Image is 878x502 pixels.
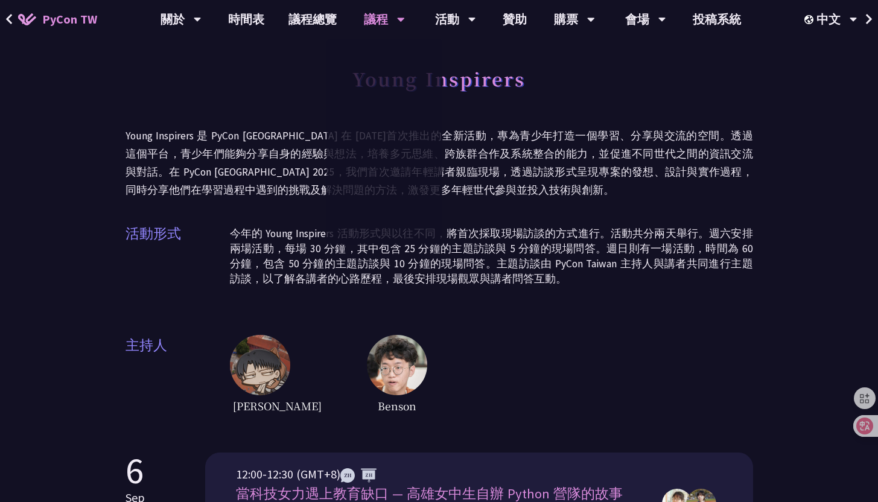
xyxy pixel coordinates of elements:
[42,10,97,28] span: PyCon TW
[236,485,623,502] span: 當科技女力遇上教育缺口 — 高雄女中生自辦 Python 營隊的故事
[230,226,753,287] p: 今年的 Young Inspirers 活動形式與以往不同，將首次採取現場訪談的方式進行。活動共分兩天舉行。週六安排兩場活動，每場 30 分鐘，其中包含 25 分鐘的主題訪談與 5 分鐘的現場問...
[340,468,377,483] img: ZHZH.38617ef.svg
[367,395,427,416] span: Benson
[126,127,753,199] p: Young Inspirers 是 PyCon [GEOGRAPHIC_DATA] 在 [DATE]首次推出的全新活動，專為青少年打造一個學習、分享與交流的空間。透過這個平台，青少年們能夠分享自...
[126,453,145,489] p: 6
[236,465,650,483] div: 12:00-12:30 (GMT+8)
[126,335,230,416] span: 主持人
[6,4,109,34] a: PyCon TW
[367,335,427,395] img: host2.62516ee.jpg
[126,223,230,299] span: 活動形式
[230,335,290,395] img: host1.6ba46fc.jpg
[18,13,36,25] img: Home icon of PyCon TW 2025
[804,15,816,24] img: Locale Icon
[230,395,325,416] span: [PERSON_NAME]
